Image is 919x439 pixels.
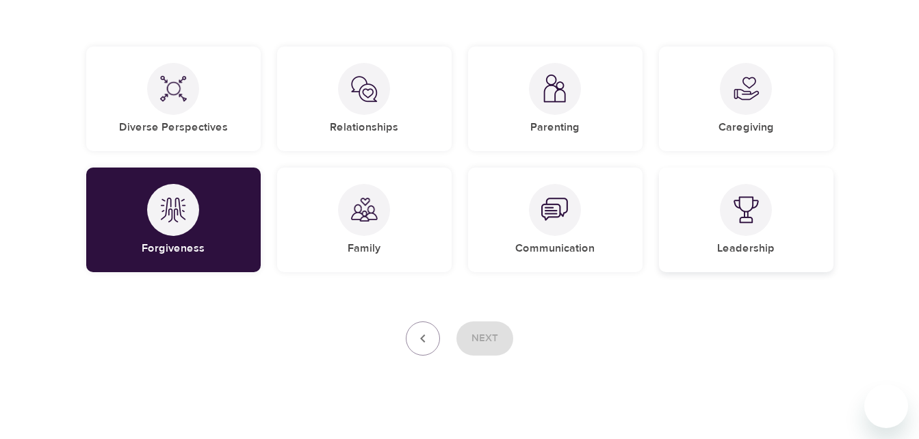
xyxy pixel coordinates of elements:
div: ForgivenessForgiveness [86,168,261,272]
h5: Forgiveness [142,241,205,256]
h5: Caregiving [719,120,774,135]
h5: Leadership [717,241,775,256]
h5: Relationships [330,120,398,135]
img: Family [350,196,378,224]
div: ParentingParenting [468,46,643,151]
div: Diverse PerspectivesDiverse Perspectives [86,46,261,151]
div: CommunicationCommunication [468,168,643,272]
img: Leadership [732,196,760,224]
iframe: Button to launch messaging window [864,384,908,428]
img: Diverse Perspectives [159,75,187,103]
img: Relationships [350,75,378,103]
h5: Communication [515,241,595,256]
div: CaregivingCaregiving [659,46,833,151]
div: RelationshipsRelationships [277,46,452,151]
h5: Diverse Perspectives [119,120,228,135]
img: Caregiving [732,75,760,103]
div: LeadershipLeadership [659,168,833,272]
img: Forgiveness [159,196,187,224]
img: Parenting [541,75,569,103]
img: Communication [541,196,569,224]
h5: Parenting [530,120,580,135]
div: FamilyFamily [277,168,452,272]
h5: Family [348,241,380,256]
